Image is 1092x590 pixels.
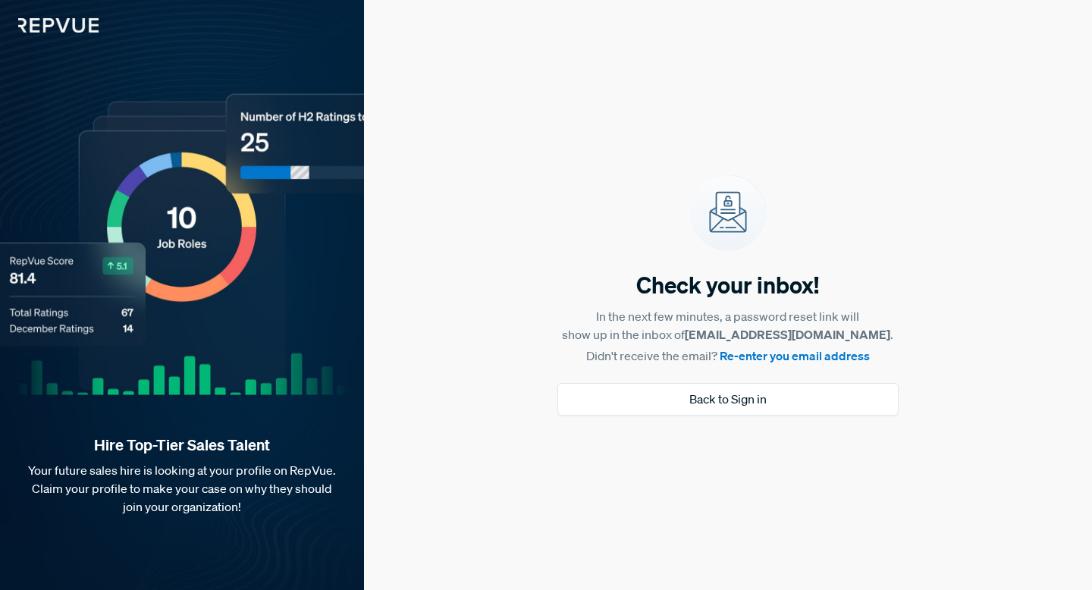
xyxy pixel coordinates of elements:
[720,348,870,363] a: Re-enter you email address
[24,461,340,516] p: Your future sales hire is looking at your profile on RepVue. Claim your profile to make your case...
[557,383,899,416] button: Back to Sign in
[586,347,870,365] p: Didn't receive the email?
[685,327,890,342] strong: [EMAIL_ADDRESS][DOMAIN_NAME]
[690,175,766,251] img: Success
[24,435,340,455] strong: Hire Top-Tier Sales Talent
[636,269,819,301] h5: Check your inbox!
[562,307,893,344] p: In the next few minutes, a password reset link will show up in the inbox of .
